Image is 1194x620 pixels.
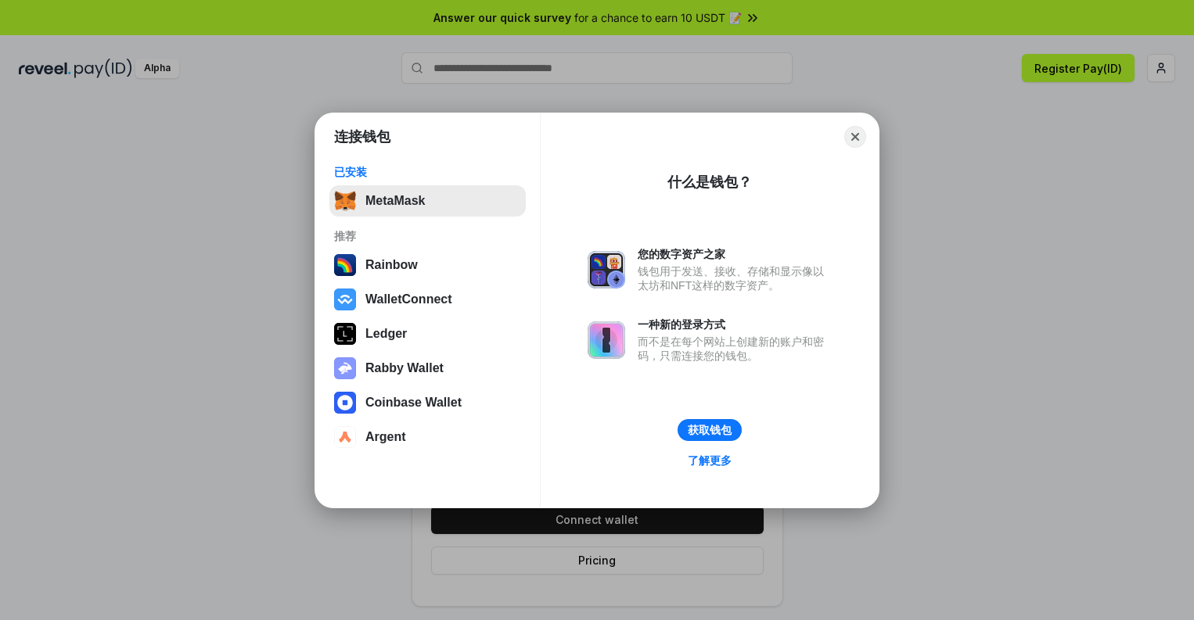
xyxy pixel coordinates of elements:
div: 您的数字资产之家 [638,247,832,261]
div: 什么是钱包？ [667,173,752,192]
div: 已安装 [334,165,521,179]
div: WalletConnect [365,292,452,306]
div: 获取钱包 [688,423,732,437]
div: 钱包用于发送、接收、存储和显示像以太坊和NFT这样的数字资产。 [638,264,832,292]
div: Argent [365,430,406,444]
div: Ledger [365,327,407,341]
img: svg+xml,%3Csvg%20xmlns%3D%22http%3A%2F%2Fwww.w3.org%2F2000%2Fsvg%22%20fill%3D%22none%22%20viewBox... [588,251,625,288]
button: Coinbase Wallet [329,387,526,418]
button: Ledger [329,318,526,349]
img: svg+xml,%3Csvg%20width%3D%2228%22%20height%3D%2228%22%20viewBox%3D%220%200%2028%2028%22%20fill%3D... [334,426,356,448]
button: Rainbow [329,249,526,281]
img: svg+xml,%3Csvg%20xmlns%3D%22http%3A%2F%2Fwww.w3.org%2F2000%2Fsvg%22%20width%3D%2228%22%20height%3... [334,323,356,345]
div: 一种新的登录方式 [638,317,832,332]
button: WalletConnect [329,284,526,315]
button: Close [844,126,866,148]
div: Rabby Wallet [365,361,444,375]
button: MetaMask [329,185,526,217]
img: svg+xml,%3Csvg%20width%3D%2228%22%20height%3D%2228%22%20viewBox%3D%220%200%2028%2028%22%20fill%3D... [334,288,356,310]
div: Rainbow [365,258,418,272]
button: Rabby Wallet [329,353,526,384]
h1: 连接钱包 [334,127,390,146]
div: 了解更多 [688,453,732,468]
div: 而不是在每个网站上创建新的账户和密码，只需连接您的钱包。 [638,335,832,363]
div: Coinbase Wallet [365,396,462,410]
div: 推荐 [334,229,521,243]
img: svg+xml,%3Csvg%20width%3D%2228%22%20height%3D%2228%22%20viewBox%3D%220%200%2028%2028%22%20fill%3D... [334,392,356,414]
a: 了解更多 [678,450,741,471]
img: svg+xml,%3Csvg%20xmlns%3D%22http%3A%2F%2Fwww.w3.org%2F2000%2Fsvg%22%20fill%3D%22none%22%20viewBox... [334,357,356,379]
button: 获取钱包 [678,419,742,441]
img: svg+xml,%3Csvg%20xmlns%3D%22http%3A%2F%2Fwww.w3.org%2F2000%2Fsvg%22%20fill%3D%22none%22%20viewBox... [588,321,625,359]
button: Argent [329,421,526,453]
div: MetaMask [365,194,425,208]
img: svg+xml,%3Csvg%20width%3D%22120%22%20height%3D%22120%22%20viewBox%3D%220%200%20120%20120%22%20fil... [334,254,356,276]
img: svg+xml,%3Csvg%20fill%3D%22none%22%20height%3D%2233%22%20viewBox%3D%220%200%2035%2033%22%20width%... [334,190,356,212]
